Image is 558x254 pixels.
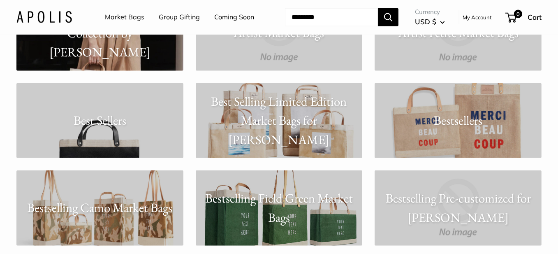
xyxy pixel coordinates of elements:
[378,8,398,26] button: Search
[375,83,542,158] a: Bestsellers
[285,8,378,26] input: Search...
[415,17,436,26] span: USD $
[514,10,522,18] span: 0
[375,111,542,130] p: Bestsellers
[16,83,183,158] a: Best Sellers
[159,11,200,23] a: Group Gifting
[528,13,542,21] span: Cart
[196,83,363,158] a: Best Selling Limited Edition Market Bags for [PERSON_NAME]
[375,189,542,227] p: Bestselling Pre-customized for [PERSON_NAME]
[415,6,445,18] span: Currency
[16,111,183,130] p: Best Sellers
[415,15,445,28] button: USD $
[105,11,144,23] a: Market Bags
[16,11,72,23] img: Apolis
[16,170,183,246] a: Bestselling Camo Market Bags
[16,198,183,218] p: Bestselling Camo Market Bags
[214,11,254,23] a: Coming Soon
[196,189,363,227] p: Bestselling Field Green Market Bags
[375,170,542,246] a: Bestselling Pre-customized for [PERSON_NAME]
[506,11,542,24] a: 0 Cart
[196,92,363,149] p: Best Selling Limited Edition Market Bags for [PERSON_NAME]
[7,223,88,247] iframe: Sign Up via Text for Offers
[196,170,363,246] a: Bestselling Field Green Market Bags
[463,12,492,22] a: My Account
